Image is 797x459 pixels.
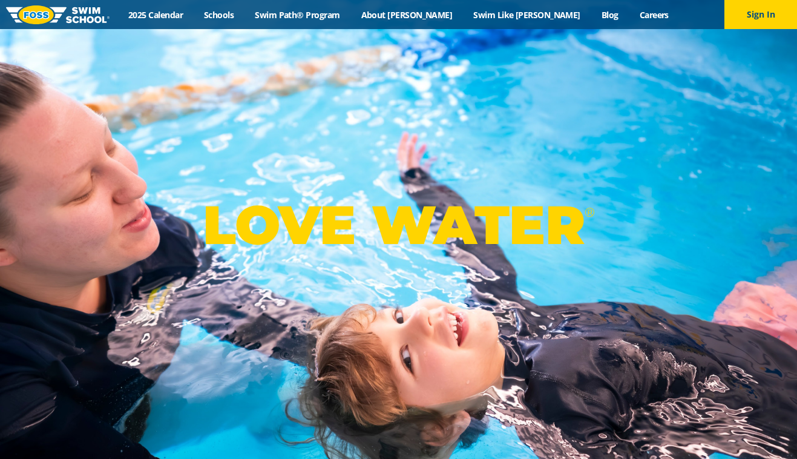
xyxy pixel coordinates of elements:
a: 2025 Calendar [118,9,194,21]
a: About [PERSON_NAME] [350,9,463,21]
a: Swim Path® Program [244,9,350,21]
a: Blog [591,9,629,21]
sup: ® [585,205,594,220]
a: Schools [194,9,244,21]
a: Swim Like [PERSON_NAME] [463,9,591,21]
p: LOVE WATER [203,193,594,257]
img: FOSS Swim School Logo [6,5,110,24]
a: Careers [629,9,679,21]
